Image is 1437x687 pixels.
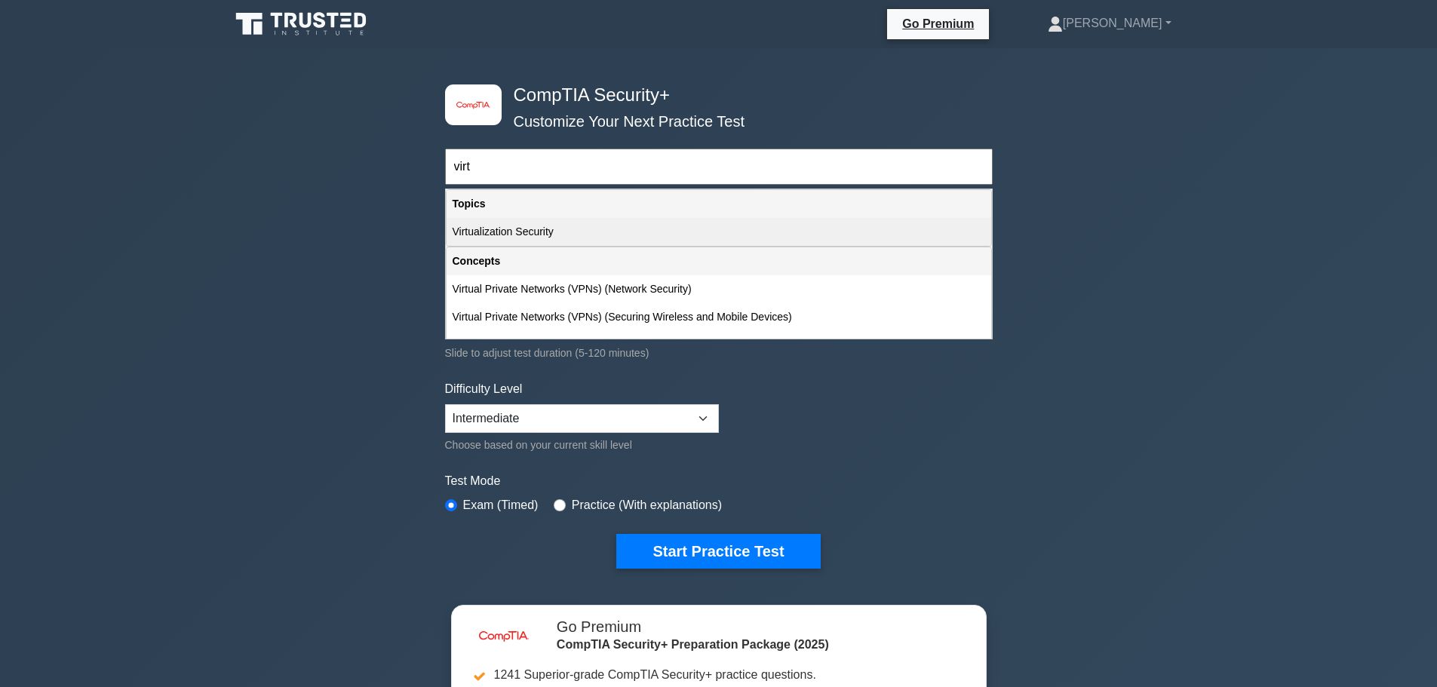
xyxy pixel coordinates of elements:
[447,190,991,218] div: Topics
[572,496,722,514] label: Practice (With explanations)
[447,247,991,275] div: Concepts
[616,534,820,569] button: Start Practice Test
[508,84,919,106] h4: CompTIA Security+
[1012,8,1208,38] a: [PERSON_NAME]
[893,14,983,33] a: Go Premium
[447,331,991,359] div: Virtualization Security (Host Security)
[445,149,993,185] input: Start typing to filter on topic or concept...
[463,496,539,514] label: Exam (Timed)
[445,436,719,454] div: Choose based on your current skill level
[445,380,523,398] label: Difficulty Level
[445,472,993,490] label: Test Mode
[447,275,991,303] div: Virtual Private Networks (VPNs) (Network Security)
[447,218,991,246] div: Virtualization Security
[445,344,993,362] div: Slide to adjust test duration (5-120 minutes)
[447,303,991,331] div: Virtual Private Networks (VPNs) (Securing Wireless and Mobile Devices)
